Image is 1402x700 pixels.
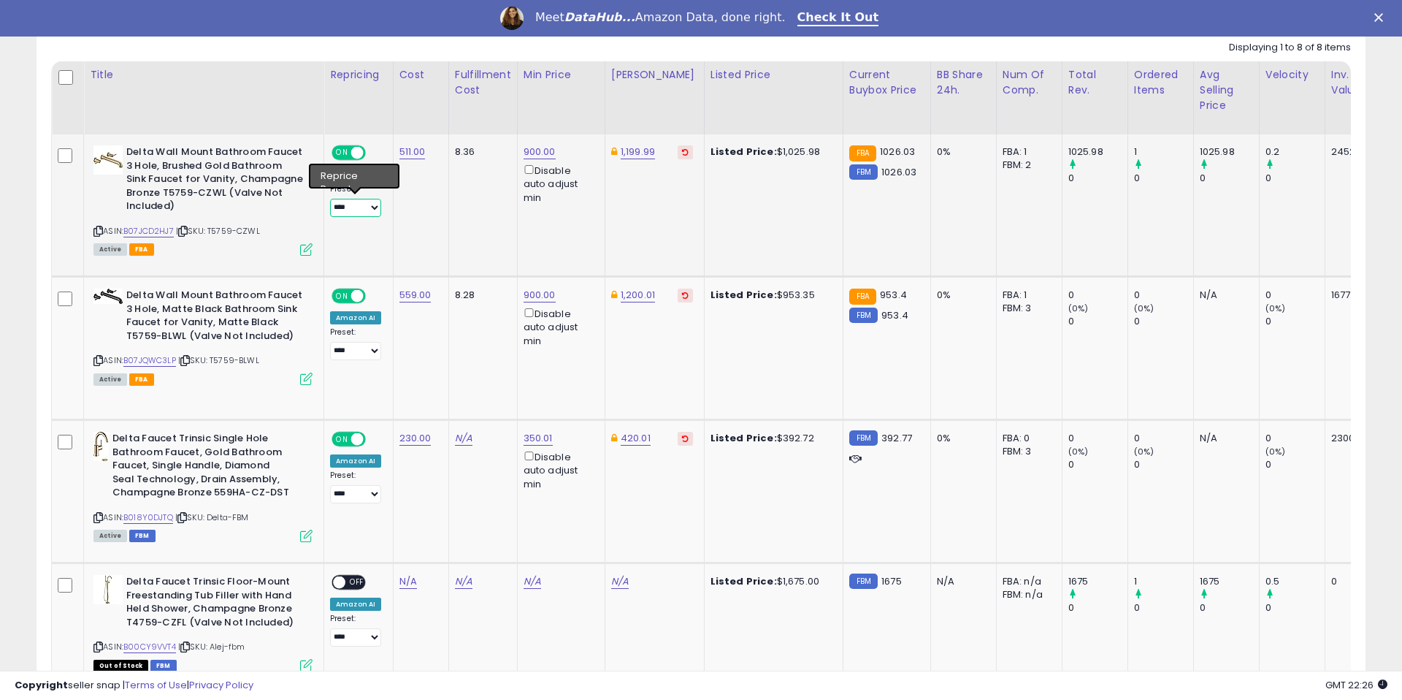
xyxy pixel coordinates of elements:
div: 1025.98 [1200,145,1259,159]
small: FBM [849,574,878,589]
span: OFF [364,290,387,303]
div: FBM: n/a [1003,588,1051,601]
div: 0 [1068,432,1127,445]
div: FBA: 0 [1003,432,1051,445]
small: FBM [849,164,878,180]
span: All listings currently available for purchase on Amazon [93,243,127,256]
span: 1026.03 [881,165,916,179]
div: 8.28 [455,289,506,302]
small: FBM [849,308,878,323]
b: Delta Faucet Trinsic Floor-Mount Freestanding Tub Filler with Hand Held Shower, Champagne Bronze ... [126,575,304,633]
span: 2025-09-8 22:26 GMT [1325,678,1387,692]
b: Listed Price: [710,431,777,445]
img: 31UqbdcPr5L._SL40_.jpg [93,575,123,604]
a: 900.00 [524,288,556,303]
div: 0 [1068,289,1127,302]
div: BB Share 24h. [937,67,990,98]
div: 0% [937,432,985,445]
span: OFF [345,577,369,589]
span: ON [333,147,351,159]
small: (0%) [1068,446,1089,457]
div: 24528.00 [1331,145,1376,159]
div: FBM: 3 [1003,445,1051,458]
div: 0 [1265,172,1325,185]
a: N/A [455,574,472,589]
a: N/A [611,574,629,589]
div: $953.35 [710,289,832,302]
i: DataHub... [564,10,635,24]
div: 0 [1134,432,1193,445]
a: Privacy Policy [189,678,253,692]
div: Current Buybox Price [849,67,924,98]
div: 0 [1331,575,1376,588]
span: OFF [364,433,387,446]
span: FBM [129,530,156,542]
div: Title [90,67,318,83]
div: seller snap | | [15,679,253,693]
div: 0 [1134,601,1193,615]
div: 0 [1134,289,1193,302]
span: ON [333,433,351,446]
a: 420.01 [621,431,651,446]
div: 0.5 [1265,575,1325,588]
div: ASIN: [93,145,313,254]
small: (0%) [1134,303,1154,314]
small: FBM [849,430,878,446]
img: 31lWEd2N49L._SL40_.jpg [93,145,123,175]
div: 0% [937,145,985,159]
div: 0 [1134,172,1193,185]
span: | SKU: T5759-BLWL [178,354,259,366]
span: | SKU: T5759-CZWL [176,225,260,237]
div: Amazon AI [330,598,381,611]
div: 0 [1134,458,1193,471]
strong: Copyright [15,678,68,692]
small: (0%) [1265,446,1286,457]
div: 0 [1265,432,1325,445]
div: N/A [1200,432,1248,445]
div: 0 [1068,601,1127,615]
div: 8.36 [455,145,506,159]
span: 953.4 [881,308,908,322]
div: FBA: n/a [1003,575,1051,588]
div: Fulfillment Cost [455,67,511,98]
div: Avg Selling Price [1200,67,1253,113]
div: 0 [1265,458,1325,471]
a: 350.01 [524,431,553,446]
div: 0 [1200,601,1259,615]
div: Displaying 1 to 8 of 8 items [1229,41,1351,55]
div: 0 [1068,458,1127,471]
div: Preset: [330,327,382,360]
div: Disable auto adjust min [524,305,594,348]
div: FBM: 2 [1003,159,1051,172]
img: 31wcnuhdBdL._SL40_.jpg [93,432,109,461]
a: Terms of Use [125,678,187,692]
div: Num of Comp. [1003,67,1056,98]
a: N/A [399,574,417,589]
div: Cost [399,67,443,83]
a: Check It Out [797,10,879,26]
div: 0 [1265,289,1325,302]
div: Disable auto adjust min [524,449,594,491]
a: N/A [524,574,541,589]
b: Delta Wall Mount Bathroom Faucet 3 Hole, Brushed Gold Bathroom Sink Faucet for Vanity, Champagne ... [126,145,304,217]
div: Ordered Items [1134,67,1187,98]
div: Amazon AI [330,168,381,181]
div: [PERSON_NAME] [611,67,698,83]
b: Listed Price: [710,288,777,302]
span: | SKU: Delta-FBM [175,511,249,523]
div: ASIN: [93,289,313,384]
small: (0%) [1134,446,1154,457]
span: OFF [364,147,387,159]
div: FBA: 1 [1003,145,1051,159]
b: Listed Price: [710,574,777,588]
div: N/A [937,575,985,588]
b: Delta Wall Mount Bathroom Faucet 3 Hole, Matte Black Bathroom Sink Faucet for Vanity, Matte Black... [126,289,304,346]
div: Total Rev. [1068,67,1122,98]
div: 1025.98 [1068,145,1127,159]
div: 1 [1134,575,1193,588]
div: $1,675.00 [710,575,832,588]
span: | SKU: Alej-fbm [178,641,245,653]
a: B018Y0DJTQ [123,511,173,524]
div: 0 [1265,315,1325,328]
a: 1,199.99 [621,145,655,159]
